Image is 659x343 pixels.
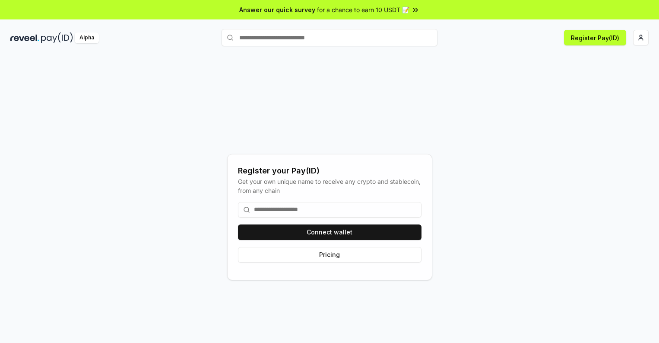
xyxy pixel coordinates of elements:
button: Connect wallet [238,224,421,240]
span: Answer our quick survey [239,5,315,14]
span: for a chance to earn 10 USDT 📝 [317,5,409,14]
div: Register your Pay(ID) [238,165,421,177]
button: Pricing [238,247,421,263]
img: reveel_dark [10,32,39,43]
img: pay_id [41,32,73,43]
div: Alpha [75,32,99,43]
div: Get your own unique name to receive any crypto and stablecoin, from any chain [238,177,421,195]
button: Register Pay(ID) [564,30,626,45]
